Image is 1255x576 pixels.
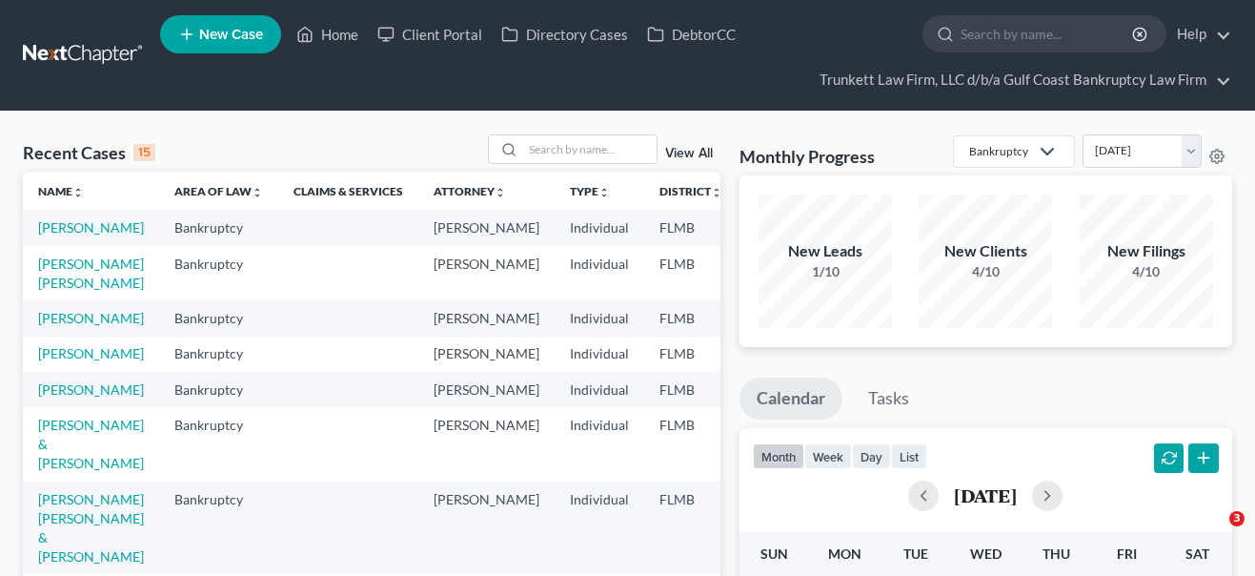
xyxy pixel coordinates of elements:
td: FLMB [644,372,738,407]
input: Search by name... [523,135,657,163]
div: Recent Cases [23,141,155,164]
td: Bankruptcy [159,372,278,407]
div: New Leads [759,240,892,262]
td: FLMB [644,300,738,336]
td: [PERSON_NAME] [418,300,555,336]
button: day [852,443,891,469]
a: Calendar [739,378,842,420]
i: unfold_more [711,187,722,198]
td: Individual [555,482,644,574]
a: Directory Cases [492,17,638,51]
td: FLMB [644,246,738,300]
th: Claims & Services [278,172,418,210]
td: [PERSON_NAME] [418,407,555,481]
a: Trunkett Law Firm, LLC d/b/a Gulf Coast Bankruptcy Law Firm [810,63,1231,97]
div: 4/10 [1080,262,1213,281]
a: Home [287,17,368,51]
div: New Filings [1080,240,1213,262]
a: Tasks [851,378,926,420]
td: [PERSON_NAME] [418,246,555,300]
td: [PERSON_NAME] [418,337,555,372]
span: Tue [903,545,928,562]
td: Individual [555,372,644,407]
div: New Clients [919,240,1052,262]
a: Attorneyunfold_more [434,184,506,198]
div: 4/10 [919,262,1052,281]
a: Nameunfold_more [38,184,84,198]
h2: [DATE] [954,485,1017,505]
td: FLMB [644,210,738,245]
span: Sat [1185,545,1209,562]
td: FLMB [644,337,738,372]
span: 3 [1229,511,1245,526]
td: Bankruptcy [159,300,278,336]
i: unfold_more [252,187,263,198]
td: [PERSON_NAME] [418,210,555,245]
td: Bankruptcy [159,407,278,481]
iframe: Intercom live chat [1190,511,1236,557]
a: Area of Lawunfold_more [174,184,263,198]
td: [PERSON_NAME] [418,482,555,574]
div: 1/10 [759,262,892,281]
h3: Monthly Progress [739,145,875,168]
a: Districtunfold_more [659,184,722,198]
button: list [891,443,927,469]
button: week [804,443,852,469]
i: unfold_more [598,187,610,198]
span: Fri [1117,545,1137,562]
span: Wed [970,545,1002,562]
td: Individual [555,337,644,372]
a: [PERSON_NAME] [38,310,144,326]
a: Client Portal [368,17,492,51]
i: unfold_more [495,187,506,198]
a: [PERSON_NAME] [PERSON_NAME] [38,256,144,291]
button: month [753,443,804,469]
input: Search by name... [961,16,1135,51]
div: Bankruptcy [969,143,1028,159]
a: [PERSON_NAME] [PERSON_NAME] & [PERSON_NAME] [38,491,144,565]
a: DebtorCC [638,17,745,51]
td: Bankruptcy [159,246,278,300]
span: Sun [760,545,788,562]
td: Individual [555,246,644,300]
td: Individual [555,210,644,245]
a: Typeunfold_more [570,184,610,198]
span: Thu [1042,545,1070,562]
a: [PERSON_NAME] [38,381,144,398]
td: FLMB [644,407,738,481]
td: Bankruptcy [159,210,278,245]
a: View All [665,147,713,160]
a: [PERSON_NAME] [38,219,144,236]
a: [PERSON_NAME] & [PERSON_NAME] [38,417,144,471]
div: 15 [133,144,155,161]
td: Bankruptcy [159,337,278,372]
span: New Case [199,28,263,42]
td: FLMB [644,482,738,574]
td: [PERSON_NAME] [418,372,555,407]
a: [PERSON_NAME] [38,345,144,361]
i: unfold_more [72,187,84,198]
td: Individual [555,407,644,481]
td: Bankruptcy [159,482,278,574]
span: Mon [828,545,861,562]
td: Individual [555,300,644,336]
a: Help [1167,17,1231,51]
